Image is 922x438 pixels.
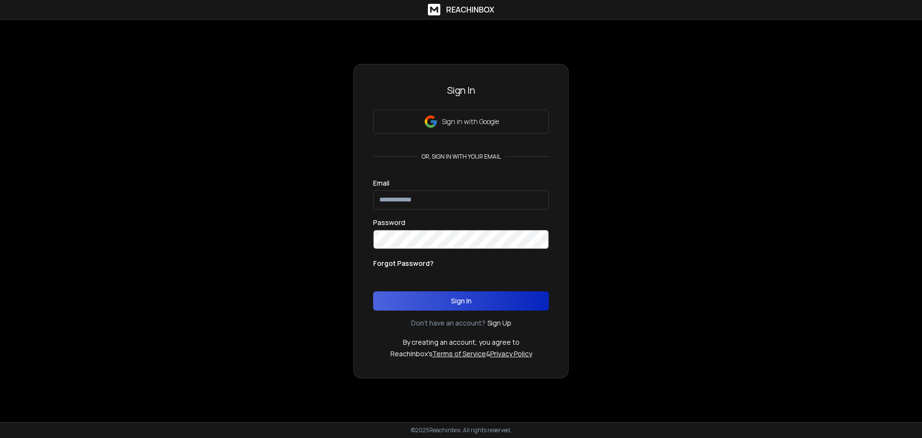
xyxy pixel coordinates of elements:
[432,349,486,358] a: Terms of Service
[490,349,532,358] a: Privacy Policy
[411,426,511,434] p: © 2025 Reachinbox. All rights reserved.
[373,219,405,226] label: Password
[487,318,511,328] a: Sign Up
[418,153,505,161] p: or, sign in with your email
[373,110,549,134] button: Sign in with Google
[442,117,499,126] p: Sign in with Google
[446,4,494,15] h1: ReachInbox
[411,318,485,328] p: Don't have an account?
[373,291,549,311] button: Sign In
[373,84,549,97] h3: Sign In
[373,180,389,187] label: Email
[373,259,434,268] p: Forgot Password?
[428,4,494,15] a: ReachInbox
[390,349,532,359] p: ReachInbox's &
[403,338,520,347] p: By creating an account, you agree to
